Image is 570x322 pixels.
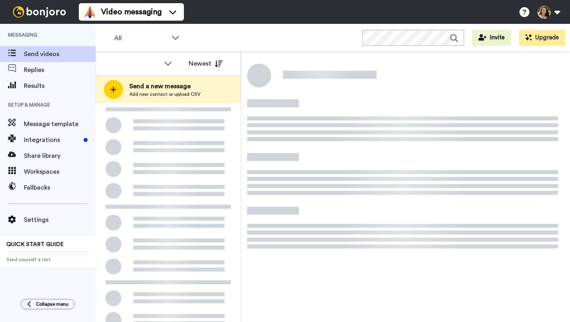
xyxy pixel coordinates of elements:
[21,299,75,309] button: Collapse menu
[183,56,228,72] button: Newest
[10,6,69,17] img: bj-logo-header-white.svg
[24,215,96,225] span: Settings
[114,33,168,43] span: All
[84,6,96,18] img: vm-color.svg
[24,135,80,145] span: Integrations
[24,183,96,192] span: Fallbacks
[24,167,96,177] span: Workspaces
[24,119,96,129] span: Message template
[6,242,64,247] span: QUICK START GUIDE
[6,256,89,263] span: Send yourself a test
[24,151,96,161] span: Share library
[24,49,96,59] span: Send videos
[472,30,511,46] button: Invite
[24,81,96,91] span: Results
[24,65,96,75] span: Replies
[101,6,162,17] span: Video messaging
[519,30,565,46] button: Upgrade
[129,91,201,97] span: Add new contact or upload CSV
[36,301,68,307] span: Collapse menu
[129,81,201,91] span: Send a new message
